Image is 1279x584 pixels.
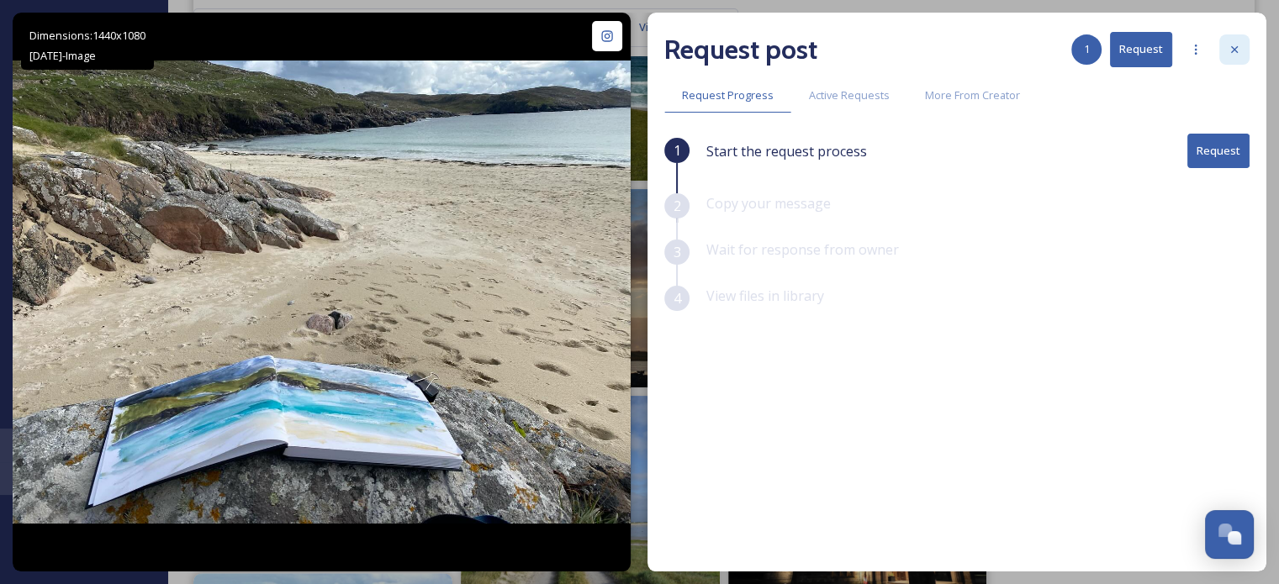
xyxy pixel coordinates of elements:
button: Request [1187,134,1250,168]
span: 1 [674,140,681,160]
span: Request Progress [682,87,774,103]
button: Open Chat [1205,510,1254,559]
button: Request [1110,32,1172,66]
span: View files in library [706,287,824,305]
span: 1 [1084,41,1090,57]
span: Copy your message [706,194,831,213]
span: 3 [674,242,681,262]
span: [DATE] - Image [29,48,96,63]
span: More From Creator [925,87,1020,103]
img: Hello Huisinis, it’s been a while! What a wiggly, squiggly road to reach you and how worth it. #h... [13,61,631,523]
span: 2 [674,196,681,216]
span: Wait for response from owner [706,240,899,259]
span: Active Requests [809,87,890,103]
span: 4 [674,288,681,308]
span: Dimensions: 1440 x 1080 [29,28,145,43]
span: Start the request process [706,141,867,161]
h2: Request post [664,29,817,70]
